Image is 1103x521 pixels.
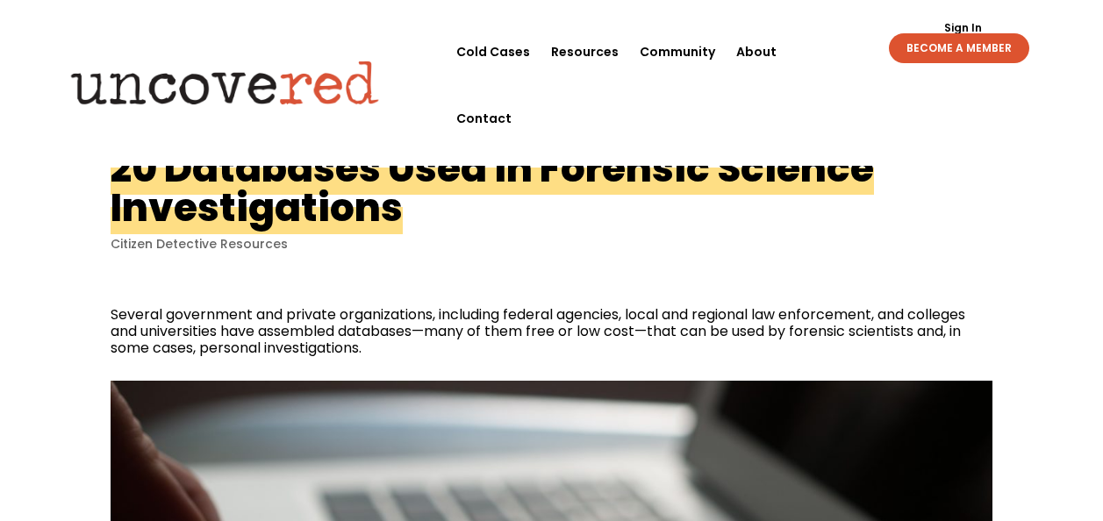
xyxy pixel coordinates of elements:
[736,18,777,85] a: About
[111,304,965,358] span: Several government and private organizations, including federal agencies, local and regional law ...
[640,18,715,85] a: Community
[935,23,992,33] a: Sign In
[551,18,619,85] a: Resources
[111,235,288,253] a: Citizen Detective Resources
[56,48,394,117] img: Uncovered logo
[889,33,1029,63] a: BECOME A MEMBER
[456,85,512,152] a: Contact
[456,18,530,85] a: Cold Cases
[111,141,874,234] h1: 20 Databases Used in Forensic Science Investigations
